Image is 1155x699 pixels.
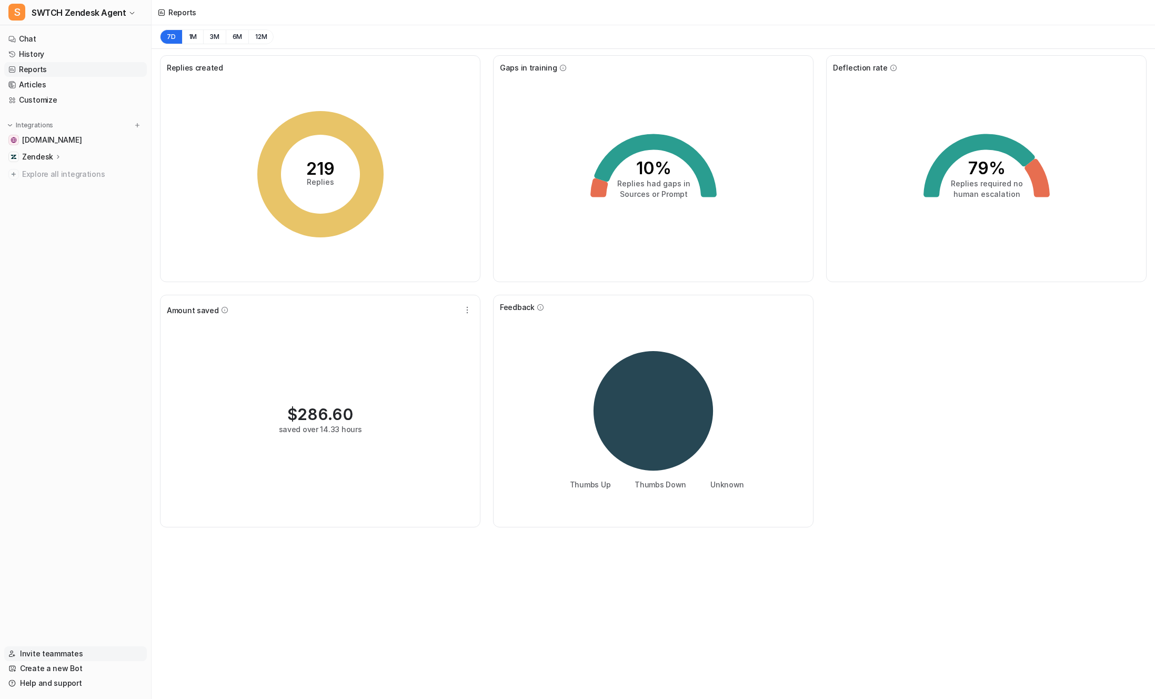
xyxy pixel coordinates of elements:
tspan: Sources or Prompt [619,189,687,198]
li: Thumbs Down [627,479,686,490]
button: 1M [182,29,204,44]
span: 286.60 [297,405,353,424]
tspan: Replies required no [950,179,1022,188]
button: 7D [160,29,182,44]
span: Explore all integrations [22,166,143,183]
p: Integrations [16,121,53,129]
a: swtchenergy.com[DOMAIN_NAME] [4,133,147,147]
button: 12M [248,29,274,44]
tspan: Replies [307,177,334,186]
img: expand menu [6,122,14,129]
button: 3M [203,29,226,44]
tspan: 219 [306,158,335,179]
tspan: human escalation [953,189,1020,198]
button: 6M [226,29,249,44]
a: Articles [4,77,147,92]
span: Deflection rate [833,62,888,73]
a: Customize [4,93,147,107]
span: [DOMAIN_NAME] [22,135,82,145]
tspan: Replies had gaps in [617,179,690,188]
a: Create a new Bot [4,661,147,676]
span: Feedback [500,302,535,313]
span: Amount saved [167,305,219,316]
img: menu_add.svg [134,122,141,129]
button: Integrations [4,120,56,131]
span: Replies created [167,62,223,73]
span: S [8,4,25,21]
tspan: 10% [636,158,671,178]
a: Chat [4,32,147,46]
img: explore all integrations [8,169,19,179]
a: Reports [4,62,147,77]
a: Invite teammates [4,646,147,661]
div: $ [287,405,353,424]
tspan: 79% [968,158,1005,178]
a: Explore all integrations [4,167,147,182]
div: saved over 14.33 hours [279,424,362,435]
li: Unknown [703,479,744,490]
div: Reports [168,7,196,18]
a: Help and support [4,676,147,691]
p: Zendesk [22,152,53,162]
span: SWTCH Zendesk Agent [32,5,126,20]
a: History [4,47,147,62]
span: Gaps in training [500,62,557,73]
img: swtchenergy.com [11,137,17,143]
li: Thumbs Up [563,479,610,490]
img: Zendesk [11,154,17,160]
